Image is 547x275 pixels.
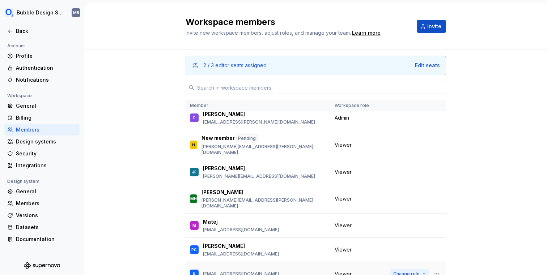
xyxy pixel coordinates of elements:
[16,102,77,109] div: General
[4,74,80,86] a: Notifications
[4,25,80,37] a: Back
[186,16,408,28] h2: Workspace members
[192,168,196,176] div: JF
[16,212,77,219] div: Versions
[202,197,326,209] p: [PERSON_NAME][EMAIL_ADDRESS][PERSON_NAME][DOMAIN_NAME]
[335,246,352,253] span: Viewer
[16,27,77,35] div: Back
[4,233,80,245] a: Documentation
[335,222,352,229] span: Viewer
[203,251,279,257] p: [EMAIL_ADDRESS][DOMAIN_NAME]
[330,100,386,112] th: Workspace role
[4,91,35,100] div: Workspace
[202,189,243,196] p: [PERSON_NAME]
[16,76,77,83] div: Notifications
[4,112,80,124] a: Billing
[203,62,267,69] div: 2 / 3 editor seats assigned
[4,210,80,221] a: Versions
[4,160,80,171] a: Integrations
[16,52,77,60] div: Profile
[335,195,352,202] span: Viewer
[73,10,79,16] div: MB
[415,62,440,69] button: Edit seats
[4,124,80,136] a: Members
[194,81,446,94] input: Search in workspace members...
[192,222,196,229] div: M
[202,134,235,142] p: New member
[16,138,77,145] div: Design systems
[236,134,258,142] div: Pending
[202,144,326,155] p: [PERSON_NAME][EMAIL_ADDRESS][PERSON_NAME][DOMAIN_NAME]
[192,141,195,149] div: H
[186,100,330,112] th: Member
[16,150,77,157] div: Security
[351,30,382,36] span: .
[335,114,349,121] span: Admin
[16,236,77,243] div: Documentation
[16,224,77,231] div: Datasets
[203,227,279,233] p: [EMAIL_ADDRESS][DOMAIN_NAME]
[352,29,381,36] a: Learn more
[427,23,441,30] span: Invite
[203,242,245,250] p: [PERSON_NAME]
[16,162,77,169] div: Integrations
[4,198,80,209] a: Members
[16,188,77,195] div: General
[203,218,218,225] p: Matej
[4,136,80,147] a: Design systems
[4,177,42,186] div: Design system
[203,173,315,179] p: [PERSON_NAME][EMAIL_ADDRESS][DOMAIN_NAME]
[203,165,245,172] p: [PERSON_NAME]
[16,126,77,133] div: Members
[24,262,60,269] svg: Supernova Logo
[5,8,14,17] img: 1a847f6c-1245-4c66-adf2-ab3a177fc91e.png
[417,20,446,33] button: Invite
[4,62,80,74] a: Authentication
[190,195,197,202] div: MH
[335,168,352,176] span: Viewer
[191,246,197,253] div: PC
[16,114,77,121] div: Billing
[193,114,195,121] div: F
[1,5,82,21] button: Bubble Design SystemMB
[16,64,77,72] div: Authentication
[4,222,80,233] a: Datasets
[4,148,80,159] a: Security
[186,30,351,36] span: Invite new workspace members, adjust roles, and manage your team.
[4,50,80,62] a: Profile
[4,42,28,50] div: Account
[16,200,77,207] div: Members
[203,111,245,118] p: [PERSON_NAME]
[335,141,352,149] span: Viewer
[17,9,63,16] div: Bubble Design System
[203,119,315,125] p: [EMAIL_ADDRESS][PERSON_NAME][DOMAIN_NAME]
[4,186,80,197] a: General
[4,100,80,112] a: General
